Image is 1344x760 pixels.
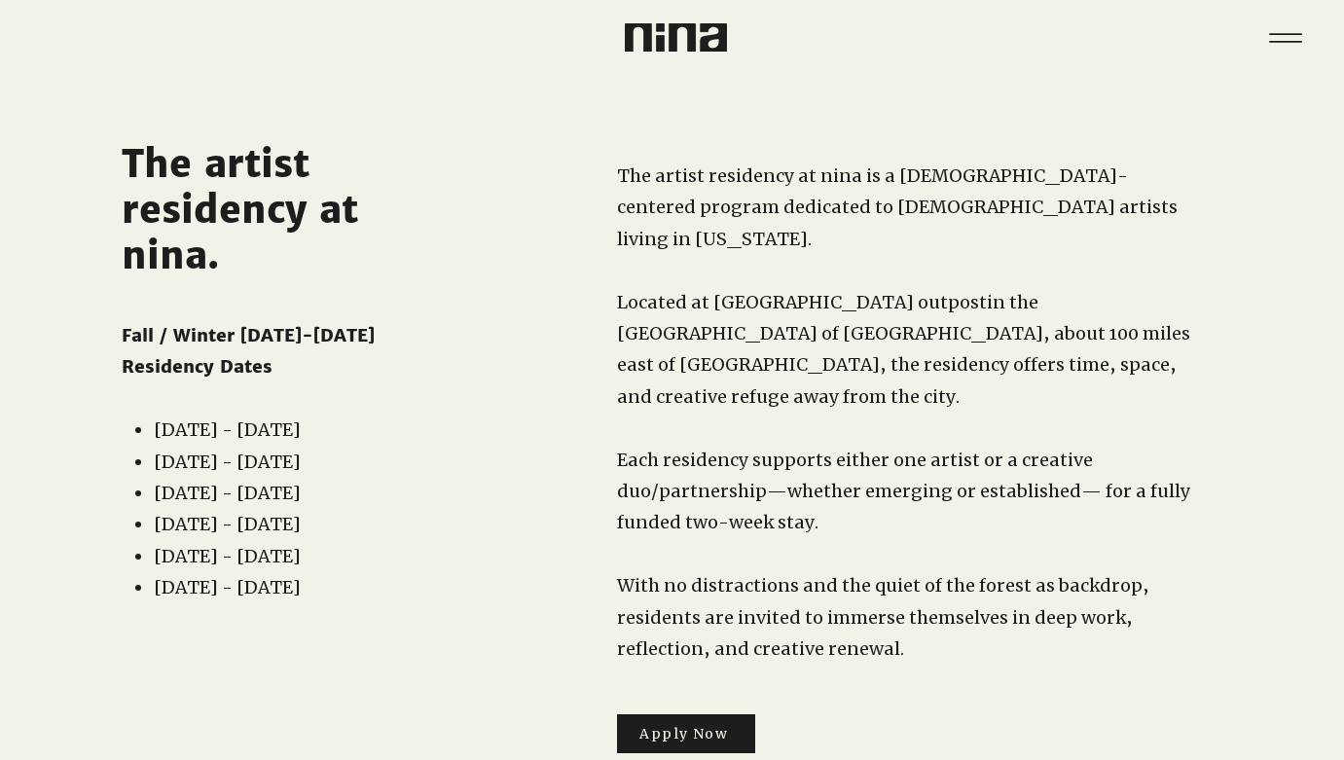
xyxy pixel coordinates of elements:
[625,23,727,52] img: Nina Logo CMYK_Charcoal.png
[617,291,1190,408] span: in the [GEOGRAPHIC_DATA] of [GEOGRAPHIC_DATA], about 100 miles east of [GEOGRAPHIC_DATA], the res...
[617,291,987,313] span: Located at [GEOGRAPHIC_DATA] outpost
[154,451,301,473] span: [DATE] - [DATE]
[154,418,301,441] span: [DATE] - [DATE]
[617,164,1178,250] span: The artist residency at nina is a [DEMOGRAPHIC_DATA]-centered program dedicated to [DEMOGRAPHIC_D...
[617,714,755,753] a: Apply Now
[122,324,375,378] span: Fall / Winter [DATE]-[DATE] Residency Dates
[154,513,301,535] span: [DATE] - [DATE]
[1255,8,1315,67] nav: Site
[154,545,301,567] span: [DATE] - [DATE]
[154,576,301,598] span: [DATE] - [DATE]
[617,574,1149,660] span: With no distractions and the quiet of the forest as backdrop, residents are invited to immerse th...
[617,449,1190,534] span: Each residency supports either one artist or a creative duo/partnership—whether emerging or estab...
[639,725,728,742] span: Apply Now
[122,141,358,278] span: The artist residency at nina.
[1255,8,1315,67] button: Menu
[154,482,301,504] span: [DATE] - [DATE]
